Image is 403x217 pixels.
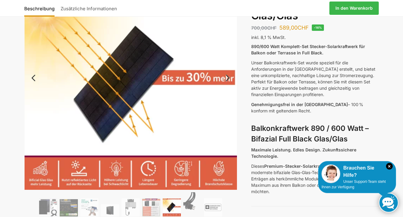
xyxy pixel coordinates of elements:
[312,24,324,31] span: -16%
[183,192,202,216] img: Anschlusskabel-3meter_schweizer-stecker
[122,198,140,216] img: Balkonkraftwerk 890/600 Watt bificial Glas/Glas – Bild 5
[251,25,277,31] bdi: 700,00
[264,164,333,169] strong: Premium-Stecker-Solarkraftwerk
[279,24,309,31] bdi: 589,00
[386,163,393,170] i: Schließen
[321,164,393,179] div: Brauchen Sie Hilfe?
[251,44,365,55] strong: 890/600 Watt Komplett-Set Stecker-Solarkraftwerk für Balkon oder Terrasse in Full Black.
[329,2,379,15] a: In den Warenkorb
[251,35,286,40] span: inkl. 8,1 % MwSt.
[251,124,369,143] strong: Balkonkraftwerk 890 / 600 Watt – Bifazial Full Black Glas/Glas
[321,164,340,183] img: Customer service
[251,102,348,107] span: Genehmigungsfrei in der [GEOGRAPHIC_DATA]
[142,198,160,216] img: Bificial im Vergleich zu billig Modulen
[321,180,386,189] span: Unser Support-Team steht Ihnen zur Verfügung
[267,25,277,31] span: CHF
[39,198,57,216] img: Bificiales Hochleistungsmodul
[251,163,379,195] p: Dieses bietet Ihnen modernste bifaziale Glas-Glas-Technologie mit deutlich höheren Erträgen als h...
[251,60,379,98] p: Unser Balkonkraftwerk-Set wurde speziell für die Anforderungen in der [GEOGRAPHIC_DATA] erstellt,...
[204,198,222,216] img: Balkonkraftwerk 890/600 Watt bificial Glas/Glas – Bild 9
[80,198,98,216] img: Balkonkraftwerk 890/600 Watt bificial Glas/Glas – Bild 3
[58,1,120,15] a: Zusätzliche Informationen
[24,1,58,15] a: Beschreibung
[251,147,356,159] strong: Maximale Leistung. Edles Design. Zukunftssichere Technologie.
[251,102,363,113] span: – 100 % konform mit geltendem Recht.
[298,24,309,31] span: CHF
[163,198,181,216] img: Bificial 30 % mehr Leistung
[101,204,119,216] img: Maysun
[60,199,78,216] img: Balkonkraftwerk 890/600 Watt bificial Glas/Glas – Bild 2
